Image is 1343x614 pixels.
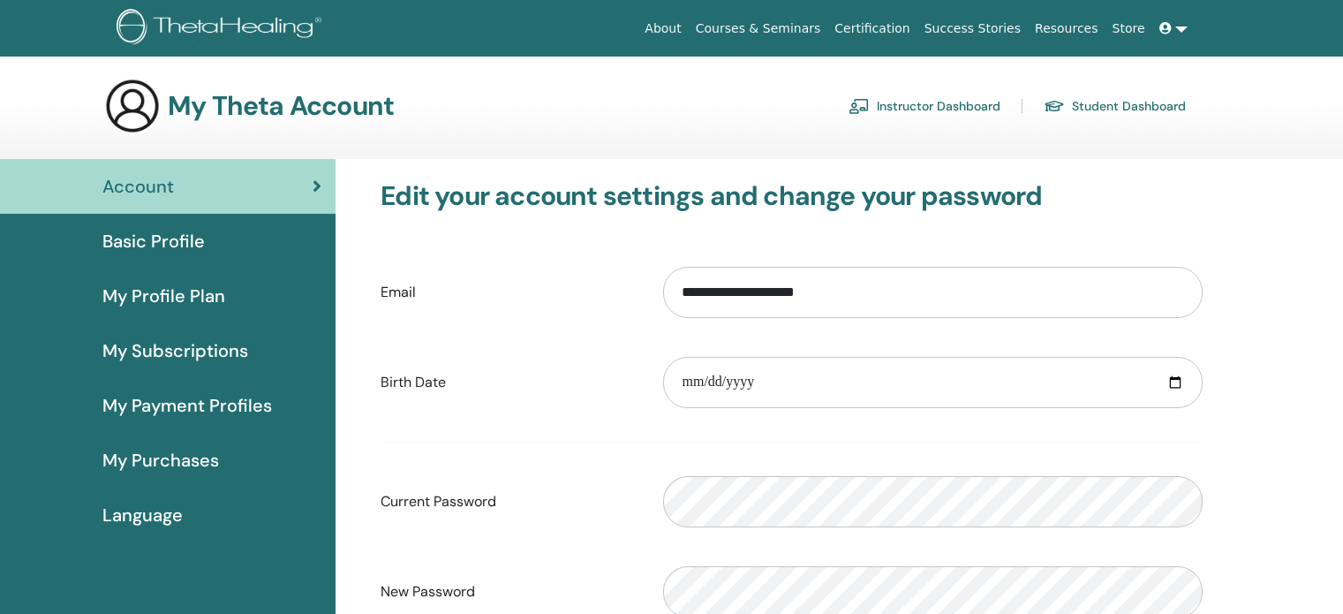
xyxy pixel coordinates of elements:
a: Student Dashboard [1044,92,1186,120]
label: Email [367,276,650,309]
img: chalkboard-teacher.svg [849,98,870,114]
img: logo.png [117,9,328,49]
label: New Password [367,575,650,609]
a: Resources [1028,12,1105,45]
span: Basic Profile [102,228,205,254]
a: Instructor Dashboard [849,92,1000,120]
label: Birth Date [367,366,650,399]
a: Store [1105,12,1152,45]
span: Account [102,173,174,200]
label: Current Password [367,485,650,519]
img: generic-user-icon.jpg [104,78,161,134]
img: graduation-cap.svg [1044,99,1065,114]
span: My Subscriptions [102,337,248,364]
a: Certification [827,12,917,45]
a: About [638,12,688,45]
a: Success Stories [917,12,1028,45]
span: My Profile Plan [102,283,225,309]
a: Courses & Seminars [689,12,828,45]
span: My Payment Profiles [102,392,272,419]
span: My Purchases [102,447,219,474]
h3: My Theta Account [168,90,394,122]
h3: Edit your account settings and change your password [381,180,1203,212]
span: Language [102,502,183,528]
